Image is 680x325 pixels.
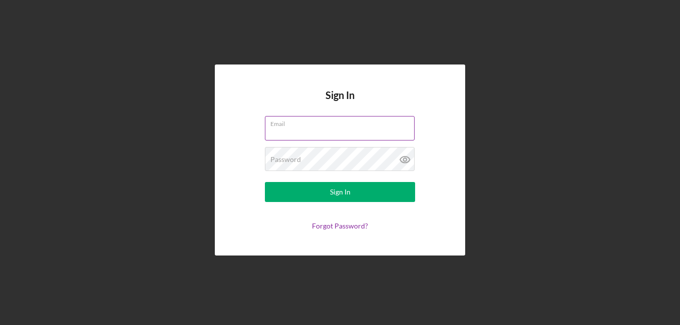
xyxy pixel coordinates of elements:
label: Email [270,116,415,127]
a: Forgot Password? [312,221,368,230]
h4: Sign In [325,89,355,116]
label: Password [270,155,301,163]
button: Sign In [265,182,415,202]
div: Sign In [330,182,351,202]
